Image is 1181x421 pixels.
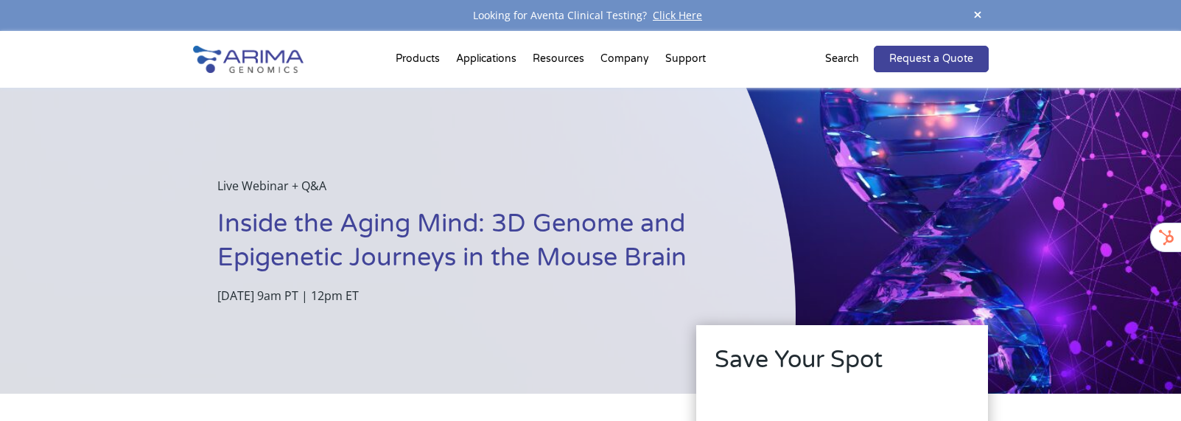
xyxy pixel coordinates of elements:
[217,286,722,305] p: [DATE] 9am PT | 12pm ET
[193,46,304,73] img: Arima-Genomics-logo
[825,49,859,69] p: Search
[647,8,708,22] a: Click Here
[715,344,970,388] h2: Save Your Spot
[217,176,722,207] p: Live Webinar + Q&A
[217,207,722,286] h1: Inside the Aging Mind: 3D Genome and Epigenetic Journeys in the Mouse Brain
[874,46,989,72] a: Request a Quote
[193,6,989,25] div: Looking for Aventa Clinical Testing?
